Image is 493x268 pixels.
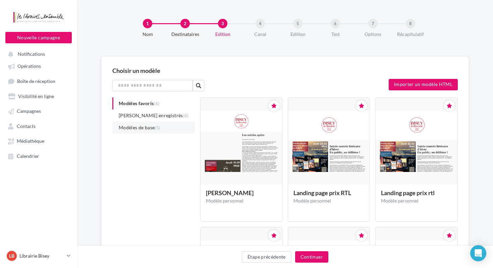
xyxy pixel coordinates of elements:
[239,31,282,38] div: Canal
[143,19,152,28] div: 1
[4,120,73,132] a: Contacts
[293,198,331,204] span: Modèle personnel
[376,111,457,172] img: message.thumb
[368,19,378,28] div: 7
[242,251,291,263] button: Étape précédente
[19,253,64,259] p: Librairie Bisey
[206,198,243,204] span: Modèle personnel
[201,111,282,172] img: message.thumb
[119,100,159,106] span: Modèles favoris
[381,198,419,204] span: Modèle personnel
[4,90,73,102] a: Visibilité en ligne
[5,32,72,43] button: Nouvelle campagne
[112,68,458,74] div: Choisir un modèle
[154,101,159,106] span: (6)
[119,113,189,118] span: [PERSON_NAME] enregistrés
[314,31,357,38] div: Test
[155,125,160,130] span: (5)
[17,123,36,129] span: Contacts
[381,190,452,196] div: Landing page prix rtl
[17,108,41,114] span: Campagnes
[4,150,73,162] a: Calendrier
[218,19,227,28] div: 3
[18,51,45,57] span: Notifications
[5,250,72,262] a: LB Librairie Bisey
[201,31,244,38] div: Edition
[4,105,73,117] a: Campagnes
[4,135,73,147] a: Médiathèque
[17,138,44,144] span: Médiathèque
[126,31,169,38] div: Nom
[17,153,39,159] span: Calendrier
[17,63,41,69] span: Opérations
[18,93,54,99] span: Visibilité en ligne
[295,251,328,263] button: Continuer
[180,19,190,28] div: 2
[4,75,73,87] a: Boîte de réception
[119,125,160,130] span: Modèles de base
[406,19,415,28] div: 8
[389,31,432,38] div: Récapitulatif
[288,111,370,172] img: message.thumb
[351,31,394,38] div: Options
[164,31,207,38] div: Destinataires
[4,60,73,72] a: Opérations
[470,245,486,261] div: Open Intercom Messenger
[183,113,189,118] span: (6)
[9,253,14,259] span: LB
[293,190,364,196] div: Landing page prix RTL
[331,19,340,28] div: 6
[276,31,319,38] div: Edition
[389,79,458,90] label: Importer un modèle HTML
[17,78,55,84] span: Boîte de réception
[293,19,303,28] div: 5
[256,19,265,28] div: 4
[206,190,277,196] div: [PERSON_NAME]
